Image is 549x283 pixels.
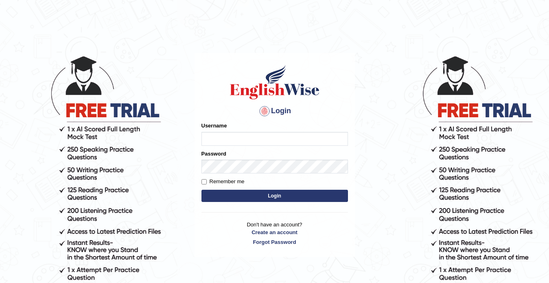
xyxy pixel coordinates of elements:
[201,221,348,246] p: Don't have an account?
[228,64,321,101] img: Logo of English Wise sign in for intelligent practice with AI
[201,179,207,184] input: Remember me
[201,228,348,236] a: Create an account
[201,238,348,246] a: Forgot Password
[201,190,348,202] button: Login
[201,122,227,129] label: Username
[201,105,348,118] h4: Login
[201,178,245,186] label: Remember me
[201,150,226,158] label: Password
